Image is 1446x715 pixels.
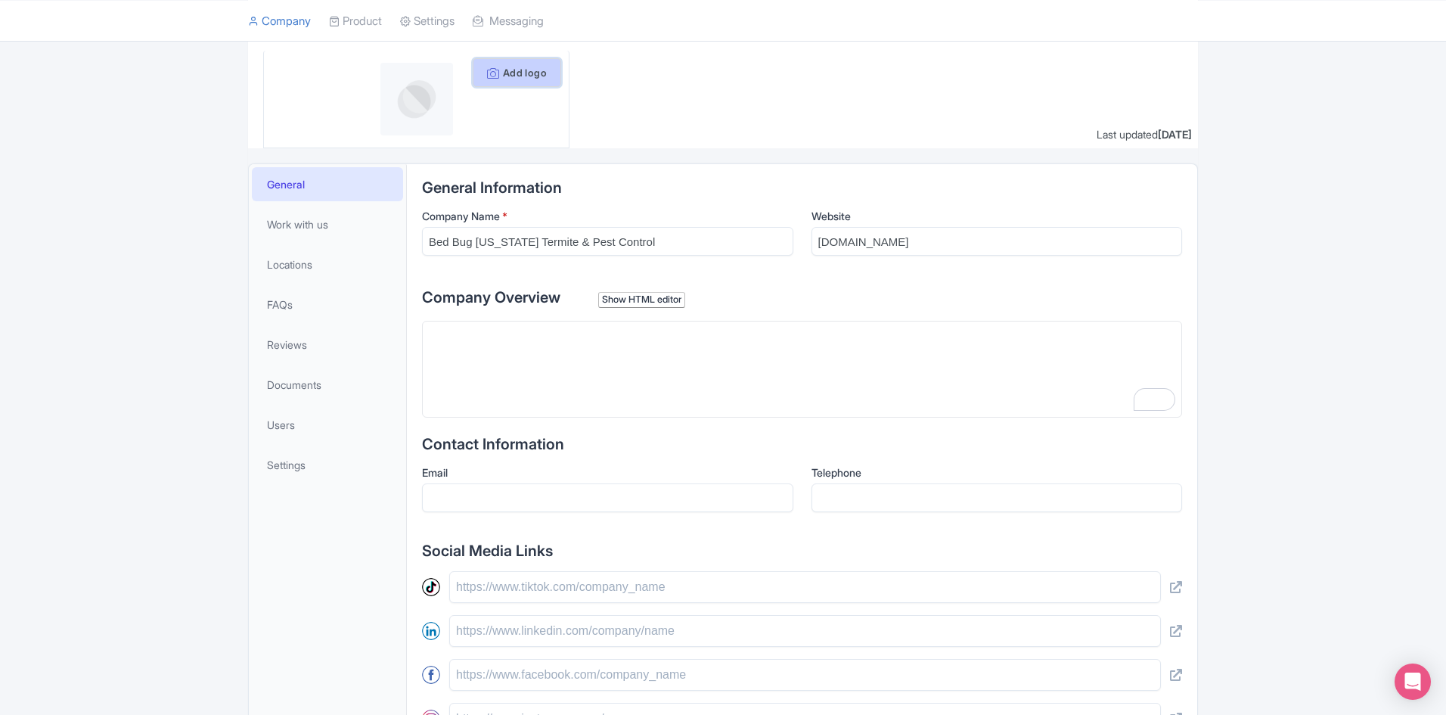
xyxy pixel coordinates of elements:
[422,466,448,479] span: Email
[267,457,306,473] span: Settings
[1097,126,1192,142] div: Last updated
[1158,128,1192,141] span: [DATE]
[252,207,403,241] a: Work with us
[252,408,403,442] a: Users
[267,337,307,353] span: Reviews
[267,377,321,393] span: Documents
[811,210,851,222] span: Website
[1395,664,1431,700] div: Open Intercom Messenger
[267,256,312,272] span: Locations
[811,466,861,479] span: Telephone
[252,167,403,201] a: General
[422,210,500,222] span: Company Name
[449,615,1161,647] input: https://www.linkedin.com/company/name
[449,659,1161,691] input: https://www.facebook.com/company_name
[380,63,453,135] img: profile-logo-d1a8e230fb1b8f12adc913e4f4d7365c.png
[267,176,305,192] span: General
[422,288,560,306] span: Company Overview
[267,216,328,232] span: Work with us
[422,622,440,640] img: linkedin-round-01-4bc9326eb20f8e88ec4be7e8773b84b7.svg
[422,321,1182,418] trix-editor: To enrich screen reader interactions, please activate Accessibility in Grammarly extension settings
[267,417,295,433] span: Users
[422,179,1182,196] h2: General Information
[598,292,685,308] div: Show HTML editor
[422,666,440,684] img: facebook-round-01-50ddc191f871d4ecdbe8252d2011563a.svg
[252,247,403,281] a: Locations
[473,58,561,87] button: Add logo
[422,542,1182,559] h2: Social Media Links
[252,368,403,402] a: Documents
[252,328,403,362] a: Reviews
[422,578,440,596] img: tiktok-round-01-ca200c7ba8d03f2cade56905edf8567d.svg
[422,436,1182,452] h2: Contact Information
[449,571,1161,603] input: https://www.tiktok.com/company_name
[252,448,403,482] a: Settings
[267,297,293,312] span: FAQs
[252,288,403,322] a: FAQs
